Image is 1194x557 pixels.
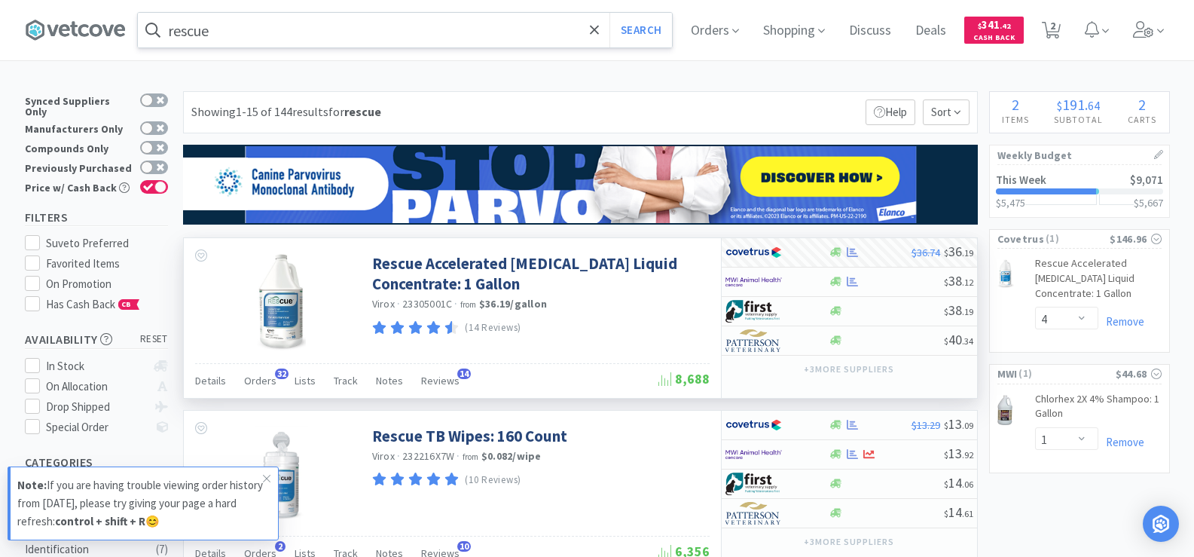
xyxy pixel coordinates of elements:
[46,255,168,273] div: Favorited Items
[25,180,133,193] div: Price w/ Cash Back
[46,357,146,375] div: In Stock
[1036,26,1067,39] a: 2
[421,374,460,387] span: Reviews
[796,531,901,552] button: +3more suppliers
[944,415,973,433] span: 13
[46,234,168,252] div: Suveto Preferred
[997,366,1018,382] span: MWI
[990,165,1169,217] a: This Week$9,071$5,475$5,667
[1138,95,1146,114] span: 2
[725,473,782,495] img: 67d67680309e4a0bb49a5ff0391dcc42_6.png
[334,374,358,387] span: Track
[962,449,973,461] span: . 92
[25,209,168,226] h5: Filters
[978,17,1011,32] span: 341
[397,297,400,311] span: ·
[997,145,1162,165] h1: Weekly Budget
[295,374,316,387] span: Lists
[1130,173,1163,187] span: $9,071
[1139,196,1163,210] span: 5,667
[1134,197,1163,208] h3: $
[944,243,973,260] span: 36
[457,369,471,379] span: 14
[463,451,479,462] span: from
[1035,392,1162,427] a: Chlorhex 2X 4% Shampoo: 1 Gallon
[465,473,521,488] p: (10 Reviews)
[460,299,477,310] span: from
[138,13,672,47] input: Search by item, sku, manufacturer, ingredient, size...
[997,259,1015,289] img: 80cbef392d8e4095b8925ec324f4987b_195100.png
[912,418,940,432] span: $13.29
[796,359,901,380] button: +3more suppliers
[1143,506,1179,542] div: Open Intercom Messenger
[1017,366,1115,381] span: ( 1 )
[402,297,452,311] span: 23305001C
[944,479,948,490] span: $
[944,306,948,317] span: $
[725,271,782,293] img: f6b2451649754179b5b4e0c70c3f7cb0_2.png
[1098,435,1144,449] a: Remove
[46,398,146,416] div: Drop Shipped
[1062,95,1085,114] span: 191
[1044,231,1110,246] span: ( 1 )
[344,104,381,119] strong: rescue
[25,331,168,348] h5: Availability
[454,297,457,311] span: ·
[912,246,940,259] span: $36.74
[658,370,710,387] span: 8,688
[944,508,948,519] span: $
[244,374,276,387] span: Orders
[944,503,973,521] span: 14
[25,161,133,173] div: Previously Purchased
[996,174,1046,185] h2: This Week
[457,449,460,463] span: ·
[909,24,952,38] a: Deals
[1012,95,1019,114] span: 2
[725,502,782,525] img: f5e969b455434c6296c6d81ef179fa71_3.png
[964,10,1024,50] a: $341.42Cash Back
[457,541,471,552] span: 10
[725,414,782,436] img: 77fca1acd8b6420a9015268ca798ef17_1.png
[725,329,782,352] img: f5e969b455434c6296c6d81ef179fa71_3.png
[1042,112,1116,127] h4: Subtotal
[46,297,140,311] span: Has Cash Back
[990,112,1042,127] h4: Items
[481,449,542,463] strong: $0.082 / wipe
[944,474,973,491] span: 14
[17,476,263,531] p: If you are having trouble viewing order history from [DATE], please try giving your page a hard r...
[944,301,973,319] span: 38
[973,34,1015,44] span: Cash Back
[997,231,1044,247] span: Covetrus
[376,374,403,387] span: Notes
[1057,98,1062,113] span: $
[465,320,521,336] p: (14 Reviews)
[996,196,1025,210] span: $5,475
[191,103,381,122] div: Showing 1-15 of 144 results
[140,332,168,347] span: reset
[25,121,133,134] div: Manufacturers Only
[183,145,978,225] img: afd4a68a341e40a49ede32e5fd45c4a0.png
[962,335,973,347] span: . 34
[725,241,782,264] img: 77fca1acd8b6420a9015268ca798ef17_1.png
[195,374,226,387] span: Details
[1000,21,1011,31] span: . 42
[17,478,47,492] strong: Note:
[944,445,973,462] span: 13
[275,541,286,552] span: 2
[962,420,973,431] span: . 09
[944,277,948,288] span: $
[1116,112,1169,127] h4: Carts
[119,300,134,309] span: CB
[944,335,948,347] span: $
[1042,97,1116,112] div: .
[372,297,395,311] a: Virox
[962,479,973,490] span: . 06
[1110,231,1161,247] div: $146.96
[257,253,306,351] img: 270780afb9f741988b54bd4f12466ba2_172889.jpeg
[944,272,973,289] span: 38
[255,426,309,524] img: 8fc1341c422b4ac0b36b096bf3c5a396_176687.png
[46,418,146,436] div: Special Order
[402,449,454,463] span: 232216X7W
[962,277,973,288] span: . 12
[479,297,547,311] strong: $36.19 / gallon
